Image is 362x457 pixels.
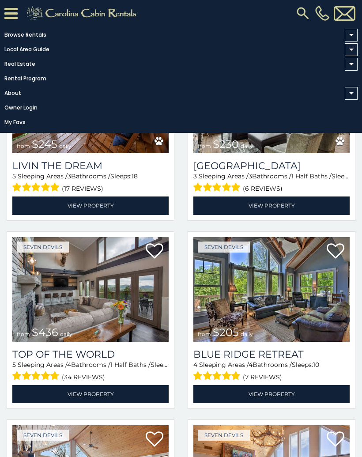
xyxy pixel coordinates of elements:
[249,172,252,180] span: 3
[193,160,350,172] h3: Mountain View Manor
[213,326,239,339] span: $205
[193,172,350,194] div: Sleeping Areas / Bathrooms / Sleeps:
[17,331,30,337] span: from
[198,242,250,253] a: Seven Devils
[12,172,169,194] div: Sleeping Areas / Bathrooms / Sleeps:
[110,361,151,369] span: 1 Half Baths /
[193,196,350,215] a: View Property
[12,196,169,215] a: View Property
[241,331,253,337] span: daily
[62,183,103,194] span: (17 reviews)
[193,385,350,403] a: View Property
[32,138,57,151] span: $245
[12,361,16,369] span: 5
[243,183,283,194] span: (6 reviews)
[198,331,211,337] span: from
[22,4,144,22] img: Khaki-logo.png
[295,5,311,21] img: search-regular.svg
[67,361,71,369] span: 4
[193,172,197,180] span: 3
[132,172,138,180] span: 18
[17,430,69,441] a: Seven Devils
[12,348,169,360] a: Top of the World
[68,172,71,180] span: 3
[327,242,344,261] a: Add to favorites
[193,360,350,383] div: Sleeping Areas / Bathrooms / Sleeps:
[327,431,344,449] a: Add to favorites
[17,242,69,253] a: Seven Devils
[243,371,282,383] span: (7 reviews)
[193,348,350,360] a: Blue Ridge Retreat
[213,138,239,151] span: $230
[193,361,197,369] span: 4
[12,385,169,403] a: View Property
[60,331,72,337] span: daily
[198,143,211,149] span: from
[17,143,30,149] span: from
[198,430,250,441] a: Seven Devils
[313,361,319,369] span: 10
[193,237,350,342] img: Blue Ridge Retreat
[12,160,169,172] a: Livin the Dream
[12,237,169,342] a: Top of the World from $436 daily
[291,172,332,180] span: 1 Half Baths /
[241,143,253,149] span: daily
[193,237,350,342] a: Blue Ridge Retreat from $205 daily
[62,371,105,383] span: (34 reviews)
[249,361,253,369] span: 4
[32,326,58,339] span: $436
[12,360,169,383] div: Sleeping Areas / Bathrooms / Sleeps:
[12,172,16,180] span: 5
[193,160,350,172] a: [GEOGRAPHIC_DATA]
[12,237,169,342] img: Top of the World
[146,242,163,261] a: Add to favorites
[59,143,72,149] span: daily
[146,431,163,449] a: Add to favorites
[313,6,332,21] a: [PHONE_NUMBER]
